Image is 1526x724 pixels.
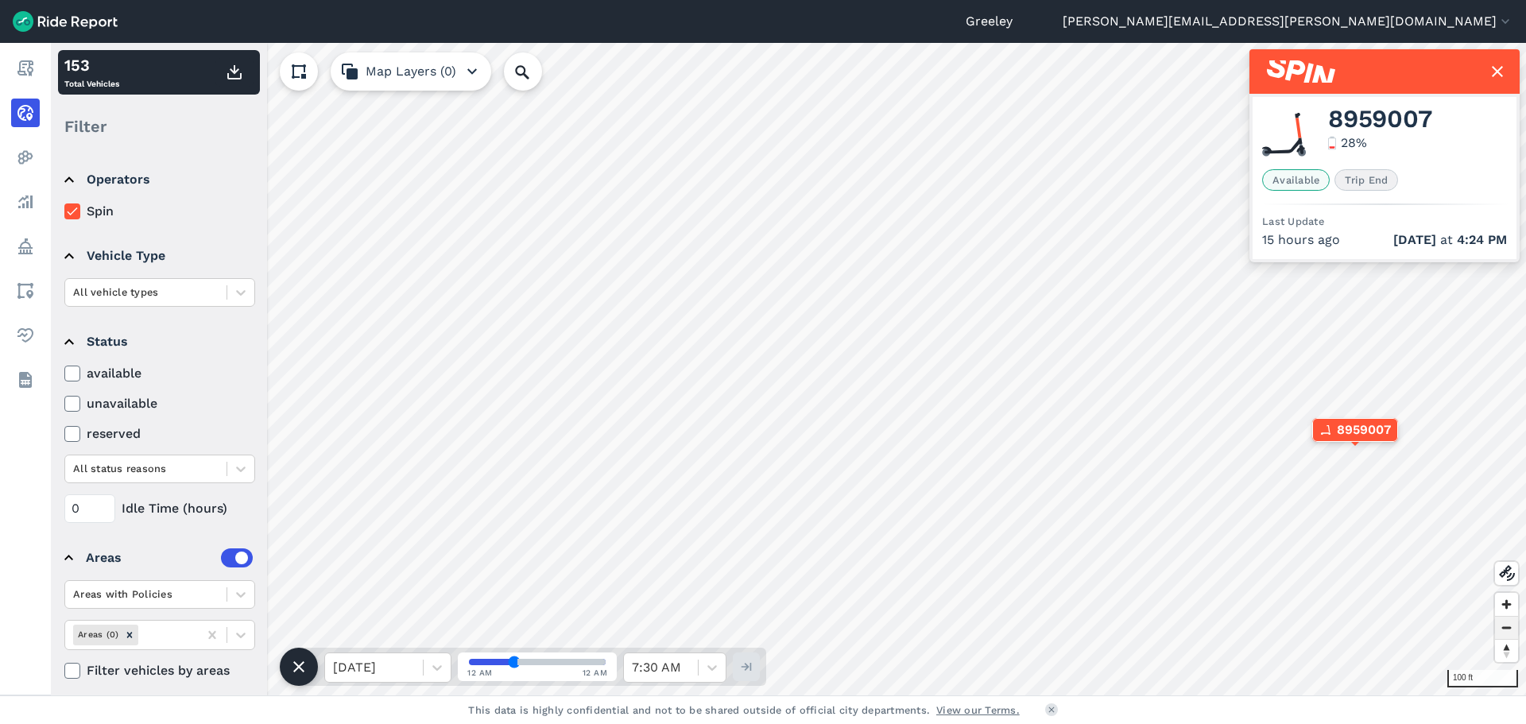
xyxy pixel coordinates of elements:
a: View our Terms. [936,703,1020,718]
a: Areas [11,277,40,305]
input: Search Location or Vehicles [504,52,567,91]
img: Spin [1267,60,1335,83]
button: Zoom in [1495,593,1518,616]
a: Analyze [11,188,40,216]
summary: Vehicle Type [64,234,253,278]
a: Policy [11,232,40,261]
div: Idle Time (hours) [64,494,255,523]
div: Remove Areas (0) [121,625,138,645]
label: reserved [64,424,255,443]
summary: Areas [64,536,253,580]
span: [DATE] [1393,232,1436,247]
button: [PERSON_NAME][EMAIL_ADDRESS][PERSON_NAME][DOMAIN_NAME] [1063,12,1513,31]
span: Available [1262,169,1330,191]
div: 28 % [1341,134,1367,153]
span: Trip End [1334,169,1398,191]
a: Greeley [966,12,1013,31]
div: Areas (0) [73,625,121,645]
summary: Status [64,319,253,364]
span: 8959007 [1337,420,1391,439]
div: Areas [86,548,253,567]
img: Ride Report [13,11,118,32]
label: unavailable [64,394,255,413]
div: 100 ft [1447,670,1518,687]
label: Spin [64,202,255,221]
a: Datasets [11,366,40,394]
button: Zoom out [1495,616,1518,639]
div: 153 [64,53,119,77]
label: available [64,364,255,383]
span: Last Update [1262,215,1324,227]
div: Total Vehicles [64,53,119,91]
span: 12 AM [583,667,608,679]
button: Reset bearing to north [1495,639,1518,662]
span: 12 AM [467,667,493,679]
a: Heatmaps [11,143,40,172]
div: 15 hours ago [1262,230,1507,250]
button: Map Layers (0) [331,52,491,91]
a: Report [11,54,40,83]
span: at [1393,230,1507,250]
img: Spin scooter [1262,113,1306,157]
label: Filter vehicles by areas [64,661,255,680]
div: Filter [58,102,260,151]
canvas: Map [51,43,1526,695]
span: 8959007 [1328,110,1431,129]
a: Realtime [11,99,40,127]
a: Health [11,321,40,350]
span: 4:24 PM [1457,232,1507,247]
summary: Operators [64,157,253,202]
